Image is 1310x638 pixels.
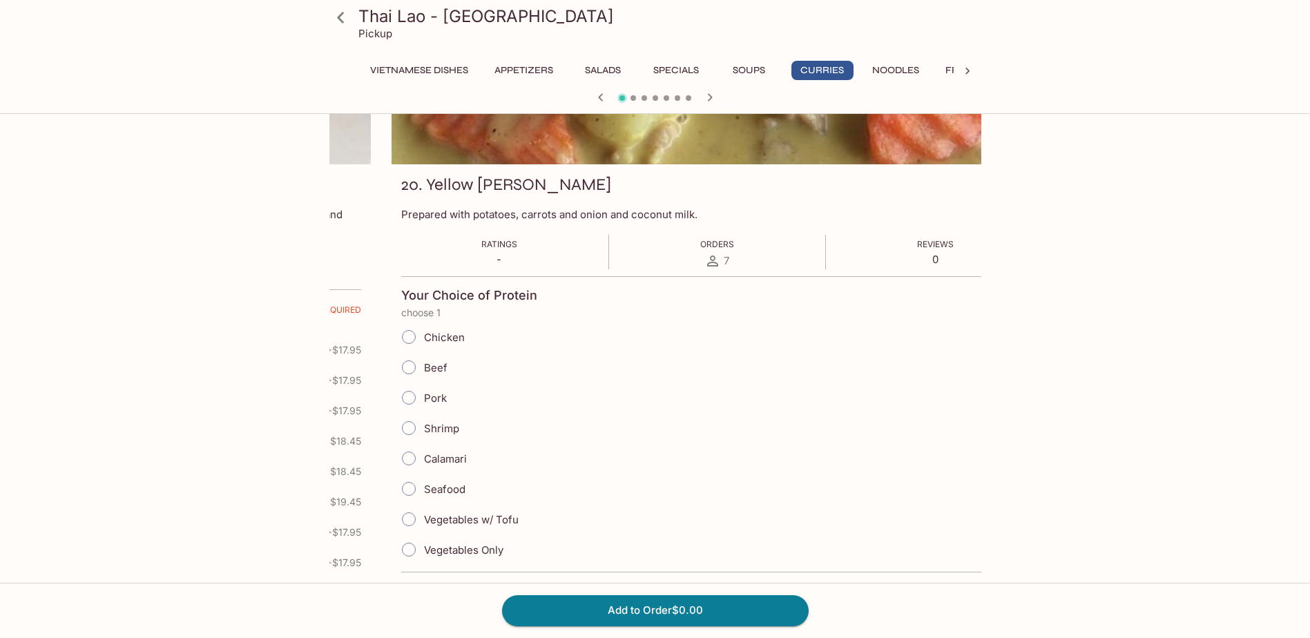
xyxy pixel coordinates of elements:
span: + $17.95 [326,557,361,568]
span: + $17.95 [326,375,361,386]
span: Ratings [481,239,517,249]
span: + $18.45 [324,436,361,447]
button: Add to Order$0.00 [502,595,809,626]
span: Seafood [424,483,465,496]
span: + $17.95 [326,527,361,538]
button: Soups [718,61,780,80]
button: Curries [791,61,854,80]
span: Reviews [917,239,954,249]
span: + $19.45 [324,496,361,507]
span: Calamari [424,452,467,465]
span: + $18.45 [324,466,361,477]
button: Noodles [865,61,927,80]
span: Shrimp [424,422,459,435]
span: Vegetables Only [424,543,503,557]
h3: 20. Yellow [PERSON_NAME] [401,174,611,195]
p: Prepared with potatoes, carrots and onion and coconut milk. [401,208,1034,221]
button: Appetizers [487,61,561,80]
button: Fried Rice [938,61,1008,80]
span: + $17.95 [326,345,361,356]
p: - [481,253,517,266]
h4: Your Choice of Protein [401,288,537,303]
span: Pork [424,391,447,405]
h3: Thai Lao - [GEOGRAPHIC_DATA] [358,6,976,27]
p: Pickup [358,27,392,40]
span: REQUIRED [320,304,361,320]
button: Salads [572,61,634,80]
button: Specials [645,61,707,80]
span: Vegetables w/ Tofu [424,513,519,526]
span: Chicken [424,331,465,344]
p: choose 1 [401,307,1034,318]
span: + $17.95 [326,405,361,416]
span: Beef [424,361,447,374]
button: Vietnamese Dishes [363,61,476,80]
span: 7 [724,254,729,267]
p: 0 [917,253,954,266]
span: Orders [700,239,734,249]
